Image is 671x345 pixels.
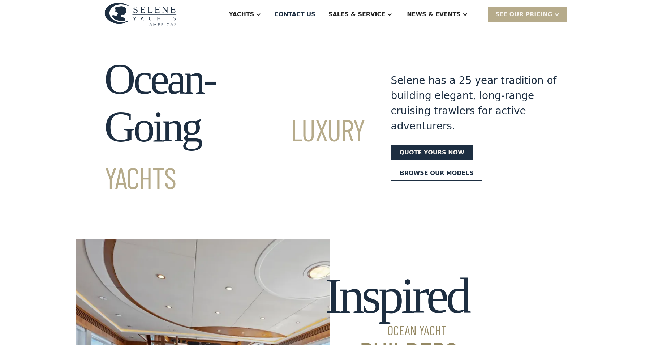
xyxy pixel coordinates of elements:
a: Quote yours now [391,145,473,160]
div: Yachts [229,10,254,19]
h1: Ocean-Going [104,55,365,199]
img: logo [104,3,177,26]
span: Ocean Yacht [325,324,468,337]
div: Sales & Service [328,10,385,19]
a: Browse our models [391,166,483,181]
span: Luxury Yachts [104,111,365,195]
div: SEE Our Pricing [488,7,567,22]
div: SEE Our Pricing [495,10,552,19]
div: News & EVENTS [407,10,461,19]
div: Selene has a 25 year tradition of building elegant, long-range cruising trawlers for active adven... [391,73,557,134]
div: Contact US [274,10,315,19]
